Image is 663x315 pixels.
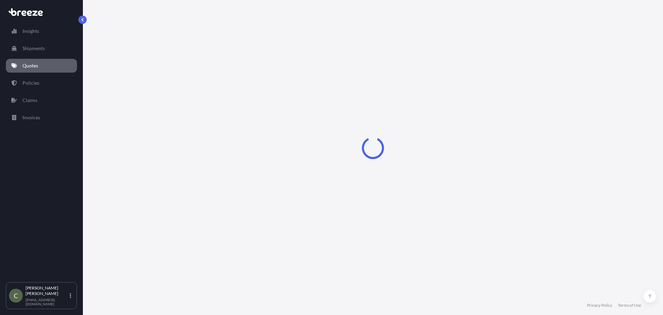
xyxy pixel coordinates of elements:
[6,59,77,73] a: Quotes
[22,114,40,121] p: Invoices
[26,285,68,296] p: [PERSON_NAME] [PERSON_NAME]
[22,62,38,69] p: Quotes
[618,303,641,308] a: Terms of Use
[22,45,45,52] p: Shipments
[22,28,39,35] p: Insights
[6,41,77,55] a: Shipments
[26,298,68,306] p: [EMAIL_ADDRESS][DOMAIN_NAME]
[587,303,612,308] a: Privacy Policy
[14,292,18,299] span: C
[22,80,39,86] p: Policies
[6,93,77,107] a: Claims
[6,111,77,124] a: Invoices
[6,76,77,90] a: Policies
[6,24,77,38] a: Insights
[22,97,37,104] p: Claims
